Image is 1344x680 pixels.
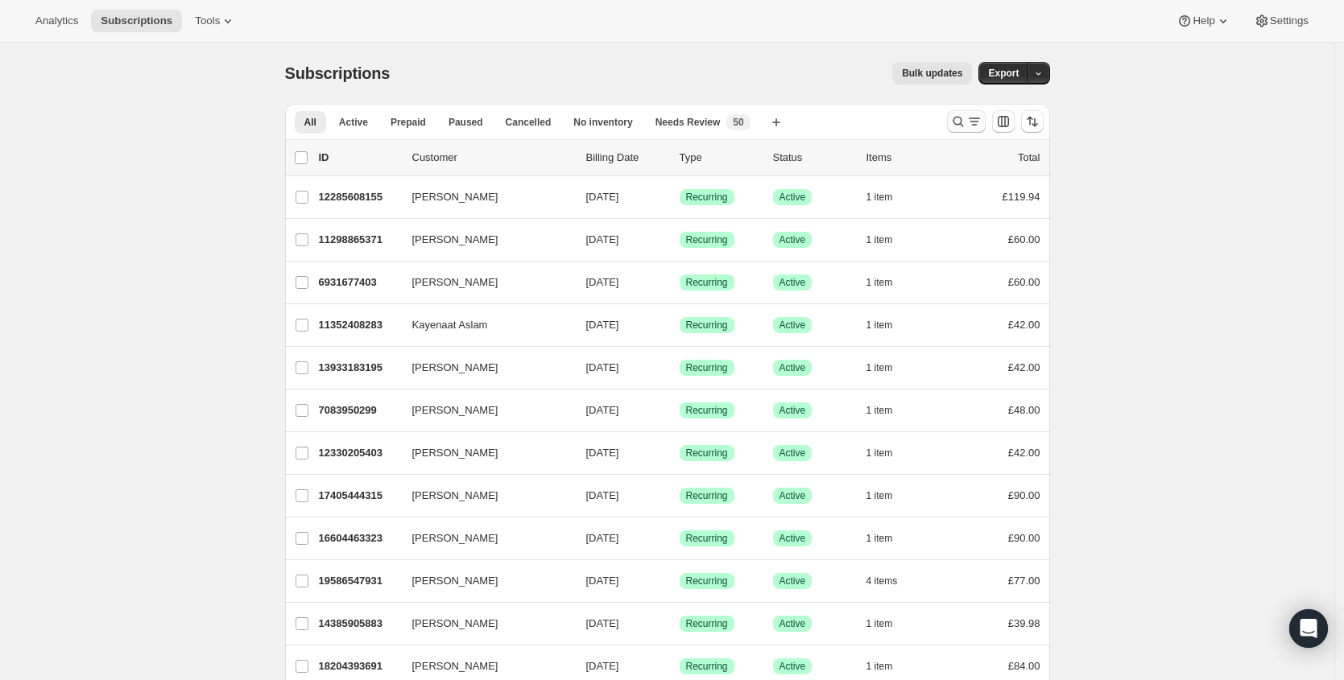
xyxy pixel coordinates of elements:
[403,440,564,466] button: [PERSON_NAME]
[339,116,368,129] span: Active
[866,532,893,545] span: 1 item
[1008,361,1040,373] span: £42.00
[866,570,916,592] button: 4 items
[866,404,893,417] span: 1 item
[319,399,1040,422] div: 7083950299[PERSON_NAME][DATE]SuccessRecurringSuccessActive1 item£48.00
[763,111,789,134] button: Create new view
[680,150,760,166] div: Type
[866,319,893,332] span: 1 item
[319,527,1040,550] div: 16604463323[PERSON_NAME][DATE]SuccessRecurringSuccessActive1 item£90.00
[780,617,806,630] span: Active
[866,356,911,379] button: 1 item
[403,184,564,210] button: [PERSON_NAME]
[319,229,1040,251] div: 11298865371[PERSON_NAME][DATE]SuccessRecurringSuccessActive1 item£60.00
[686,276,728,289] span: Recurring
[26,10,88,32] button: Analytics
[586,575,619,587] span: [DATE]
[686,404,728,417] span: Recurring
[586,532,619,544] span: [DATE]
[1008,404,1040,416] span: £48.00
[780,404,806,417] span: Active
[319,530,399,546] p: 16604463323
[586,660,619,672] span: [DATE]
[866,484,911,507] button: 1 item
[992,110,1015,133] button: Customize table column order and visibility
[866,527,911,550] button: 1 item
[403,227,564,253] button: [PERSON_NAME]
[1008,233,1040,245] span: £60.00
[892,62,972,84] button: Bulk updates
[988,67,1019,80] span: Export
[586,276,619,288] span: [DATE]
[1021,110,1044,133] button: Sort the results
[866,442,911,464] button: 1 item
[412,445,498,461] span: [PERSON_NAME]
[319,484,1040,507] div: 17405444315[PERSON_NAME][DATE]SuccessRecurringSuccessActive1 item£90.00
[319,271,1040,294] div: 6931677403[PERSON_NAME][DATE]SuccessRecurringSuccessActive1 item£60.00
[35,14,78,27] span: Analytics
[686,660,728,673] span: Recurring
[1193,14,1214,27] span: Help
[1167,10,1240,32] button: Help
[403,270,564,295] button: [PERSON_NAME]
[686,489,728,502] span: Recurring
[319,658,399,674] p: 18204393691
[506,116,552,129] span: Cancelled
[319,232,399,248] p: 11298865371
[780,575,806,587] span: Active
[319,573,399,589] p: 19586547931
[1008,575,1040,587] span: £77.00
[866,617,893,630] span: 1 item
[403,483,564,509] button: [PERSON_NAME]
[412,488,498,504] span: [PERSON_NAME]
[412,274,498,291] span: [PERSON_NAME]
[733,116,743,129] span: 50
[319,189,399,205] p: 12285608155
[655,116,721,129] span: Needs Review
[866,399,911,422] button: 1 item
[319,488,399,504] p: 17405444315
[586,150,667,166] p: Billing Date
[412,360,498,376] span: [PERSON_NAME]
[947,110,986,133] button: Search and filter results
[1008,660,1040,672] span: £84.00
[586,191,619,203] span: [DATE]
[866,276,893,289] span: 1 item
[319,274,399,291] p: 6931677403
[412,530,498,546] span: [PERSON_NAME]
[319,570,1040,592] div: 19586547931[PERSON_NAME][DATE]SuccessRecurringSuccessActive4 items£77.00
[195,14,220,27] span: Tools
[586,617,619,629] span: [DATE]
[1003,191,1040,203] span: £119.94
[586,233,619,245] span: [DATE]
[1008,447,1040,459] span: £42.00
[449,116,483,129] span: Paused
[686,617,728,630] span: Recurring
[91,10,182,32] button: Subscriptions
[780,361,806,374] span: Active
[866,612,911,635] button: 1 item
[866,191,893,204] span: 1 item
[319,356,1040,379] div: 13933183195[PERSON_NAME][DATE]SuccessRecurringSuccessActive1 item£42.00
[1018,150,1040,166] p: Total
[1008,617,1040,629] span: £39.98
[403,312,564,338] button: Kayenaat Aslam
[412,616,498,632] span: [PERSON_NAME]
[780,233,806,246] span: Active
[412,573,498,589] span: [PERSON_NAME]
[866,361,893,374] span: 1 item
[866,575,898,587] span: 4 items
[866,150,947,166] div: Items
[1270,14,1309,27] span: Settings
[866,314,911,336] button: 1 item
[412,189,498,205] span: [PERSON_NAME]
[586,404,619,416] span: [DATE]
[412,658,498,674] span: [PERSON_NAME]
[780,660,806,673] span: Active
[586,489,619,501] span: [DATE]
[686,532,728,545] span: Recurring
[1289,609,1328,648] div: Open Intercom Messenger
[686,361,728,374] span: Recurring
[686,319,728,332] span: Recurring
[586,319,619,331] span: [DATE]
